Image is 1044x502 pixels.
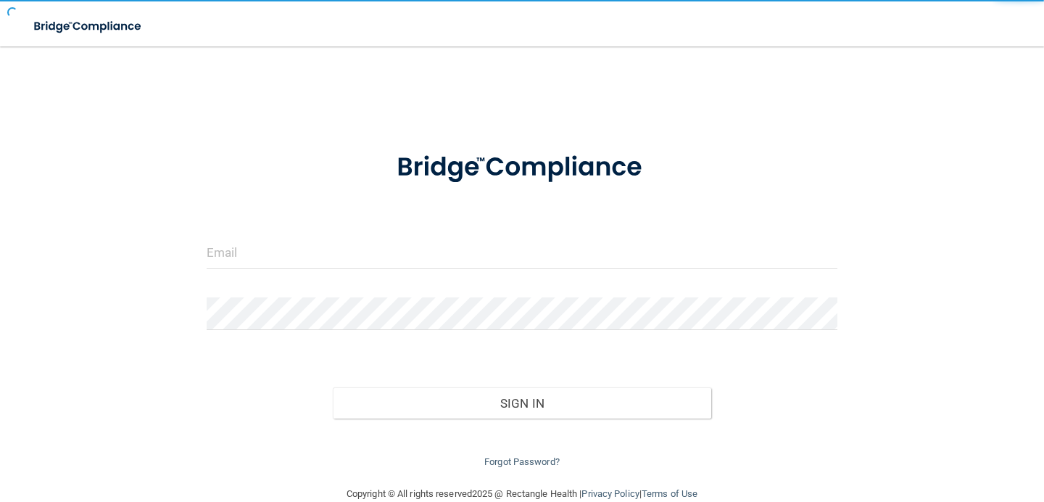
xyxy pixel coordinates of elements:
[370,133,674,202] img: bridge_compliance_login_screen.278c3ca4.svg
[22,12,155,41] img: bridge_compliance_login_screen.278c3ca4.svg
[333,387,711,419] button: Sign In
[484,456,560,467] a: Forgot Password?
[581,488,639,499] a: Privacy Policy
[642,488,697,499] a: Terms of Use
[207,236,837,269] input: Email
